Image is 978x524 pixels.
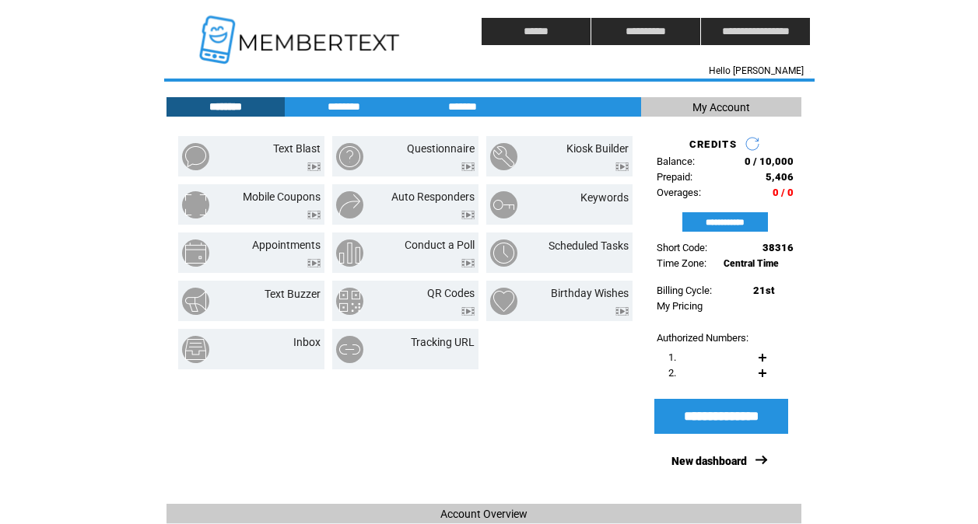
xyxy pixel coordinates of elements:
[407,142,475,155] a: Questionnaire
[615,307,629,316] img: video.png
[243,190,321,203] a: Mobile Coupons
[405,239,475,251] a: Conduct a Poll
[580,191,629,204] a: Keywords
[566,142,629,155] a: Kiosk Builder
[657,187,701,198] span: Overages:
[336,239,363,267] img: conduct-a-poll.png
[657,242,707,253] span: Short Code:
[773,187,794,198] span: 0 / 0
[336,336,363,363] img: tracking-url.png
[745,155,794,167] span: 0 / 10,000
[657,285,712,296] span: Billing Cycle:
[762,242,794,253] span: 38316
[668,367,676,379] span: 2.
[427,287,475,299] a: QR Codes
[549,239,629,252] a: Scheduled Tasks
[490,191,517,218] img: keywords.png
[182,288,209,315] img: text-buzzer.png
[657,257,706,269] span: Time Zone:
[182,191,209,218] img: mobile-coupons.png
[657,171,692,183] span: Prepaid:
[440,508,528,520] span: Account Overview
[753,285,774,296] span: 21st
[336,143,363,170] img: questionnaire.png
[391,190,475,203] a: Auto Responders
[490,288,517,315] img: birthday-wishes.png
[182,336,209,363] img: inbox.png
[692,101,750,114] span: My Account
[490,143,517,170] img: kiosk-builder.png
[182,143,209,170] img: text-blast.png
[709,65,804,76] span: Hello [PERSON_NAME]
[252,239,321,251] a: Appointments
[657,155,695,167] span: Balance:
[657,332,748,344] span: Authorized Numbers:
[766,171,794,183] span: 5,406
[689,138,737,150] span: CREDITS
[273,142,321,155] a: Text Blast
[411,336,475,348] a: Tracking URL
[615,162,629,171] img: video.png
[265,288,321,300] a: Text Buzzer
[671,455,747,467] a: New dashboard
[657,300,703,312] a: My Pricing
[307,259,321,267] img: video.png
[293,336,321,348] a: Inbox
[668,351,676,363] span: 1.
[724,258,779,269] span: Central Time
[461,307,475,316] img: video.png
[461,162,475,171] img: video.png
[182,239,209,267] img: appointments.png
[336,288,363,315] img: qr-codes.png
[307,211,321,219] img: video.png
[336,191,363,218] img: auto-responders.png
[307,162,321,171] img: video.png
[461,259,475,267] img: video.png
[490,239,517,267] img: scheduled-tasks.png
[461,211,475,219] img: video.png
[551,287,629,299] a: Birthday Wishes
